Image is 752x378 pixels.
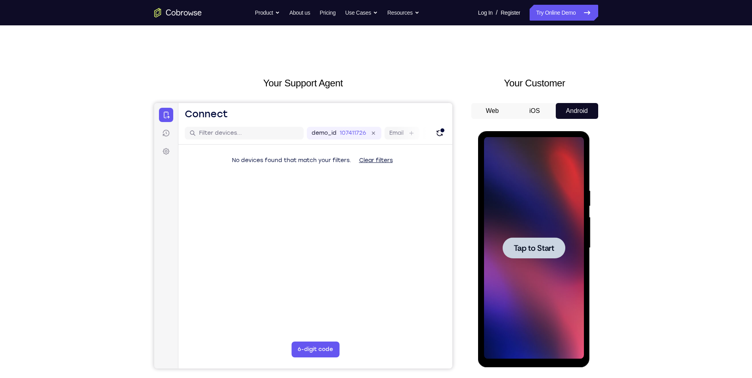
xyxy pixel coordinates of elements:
button: Product [255,5,280,21]
a: Try Online Demo [530,5,598,21]
button: Use Cases [345,5,378,21]
button: Android [556,103,598,119]
a: Register [501,5,520,21]
button: Resources [387,5,419,21]
span: Tap to Start [36,113,76,121]
button: Tap to Start [25,106,87,127]
iframe: Agent [154,103,452,368]
h2: Your Support Agent [154,76,452,90]
a: Pricing [320,5,335,21]
span: / [496,8,498,17]
button: Web [471,103,514,119]
a: Go to the home page [154,8,202,17]
a: About us [289,5,310,21]
h2: Your Customer [471,76,598,90]
button: iOS [513,103,556,119]
a: Log In [478,5,493,21]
